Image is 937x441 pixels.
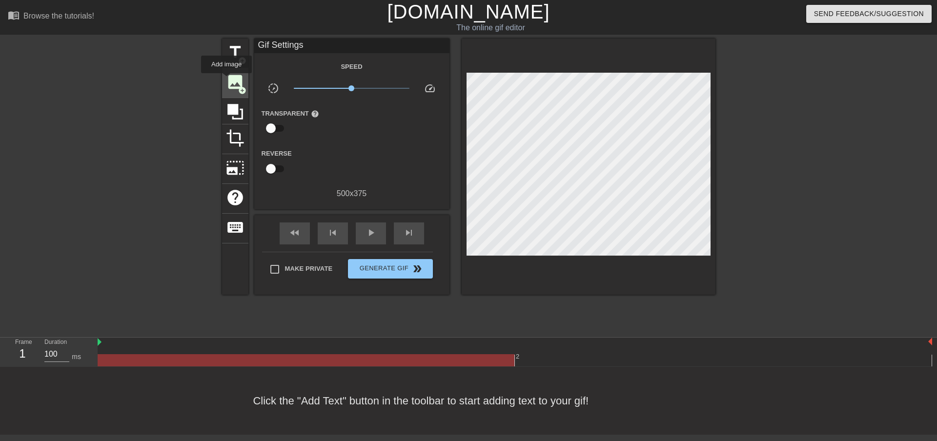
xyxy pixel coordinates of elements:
label: Transparent [262,109,319,119]
span: skip_previous [327,227,339,239]
a: [DOMAIN_NAME] [387,1,550,22]
label: Speed [341,62,362,72]
span: help [226,188,244,207]
button: Generate Gif [348,259,432,279]
span: keyboard [226,218,244,237]
span: Generate Gif [352,263,428,275]
span: crop [226,129,244,147]
span: add_circle [238,86,246,95]
span: play_arrow [365,227,377,239]
span: speed [424,82,436,94]
div: ms [72,352,81,362]
span: slow_motion_video [267,82,279,94]
div: 2 [516,352,521,361]
img: bound-end.png [928,338,932,345]
a: Browse the tutorials! [8,9,94,24]
div: Frame [8,338,37,366]
label: Reverse [262,149,292,159]
span: add_circle [238,57,246,65]
span: help [311,110,319,118]
span: Send Feedback/Suggestion [814,8,924,20]
span: skip_next [403,227,415,239]
div: 1 [15,345,30,362]
span: title [226,43,244,61]
label: Duration [44,340,67,345]
span: Make Private [285,264,333,274]
div: Gif Settings [254,39,449,53]
div: Browse the tutorials! [23,12,94,20]
span: double_arrow [411,263,423,275]
span: fast_rewind [289,227,301,239]
span: menu_book [8,9,20,21]
button: Send Feedback/Suggestion [806,5,932,23]
span: image [226,73,244,91]
div: 500 x 375 [254,188,449,200]
span: photo_size_select_large [226,159,244,177]
div: The online gif editor [317,22,664,34]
